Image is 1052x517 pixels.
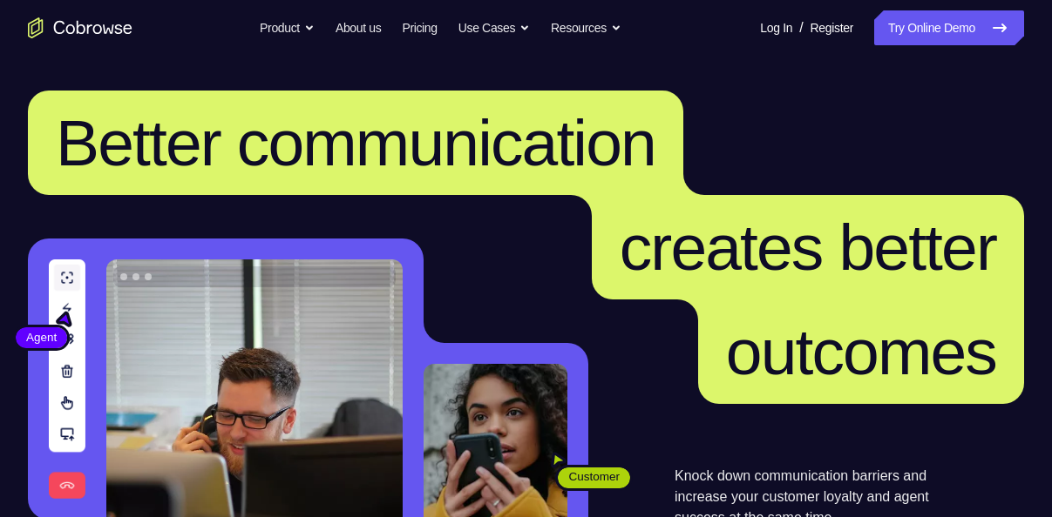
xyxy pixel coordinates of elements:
[620,211,996,284] span: creates better
[551,10,621,45] button: Resources
[874,10,1024,45] a: Try Online Demo
[799,17,803,38] span: /
[811,10,853,45] a: Register
[260,10,315,45] button: Product
[760,10,792,45] a: Log In
[726,315,996,388] span: outcomes
[458,10,530,45] button: Use Cases
[402,10,437,45] a: Pricing
[56,106,655,179] span: Better communication
[336,10,381,45] a: About us
[28,17,132,38] a: Go to the home page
